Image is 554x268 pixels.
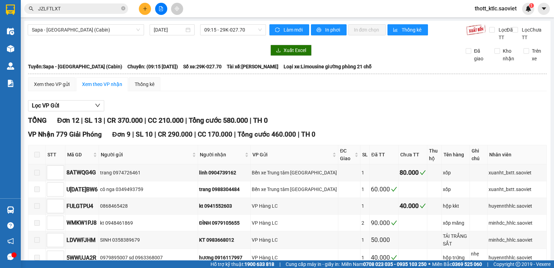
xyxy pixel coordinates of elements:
[311,24,347,35] button: printerIn phơi
[183,63,222,70] span: Số xe: 29K-027.70
[371,235,397,245] div: 50.000
[100,185,197,193] div: cô nga 0349493759
[442,145,470,164] th: Tên hàng
[7,238,14,244] span: notification
[363,261,427,267] strong: 0708 023 035 - 0935 103 250
[101,151,191,158] span: Người gửi
[29,6,34,11] span: search
[251,231,338,249] td: VP Hàng LC
[489,169,545,176] div: xuanht_bxtt.saoviet
[361,169,368,176] div: 1
[252,185,337,193] div: Bến xe Trung tâm [GEOGRAPHIC_DATA]
[530,3,533,8] span: 1
[155,3,167,15] button: file-add
[7,62,14,70] img: warehouse-icon
[175,6,179,11] span: aim
[428,263,430,266] span: ⚪️
[284,46,306,54] span: Xuất Excel
[325,26,341,34] span: In phơi
[399,145,427,164] th: Chưa TT
[32,101,59,110] span: Lọc VP Gửi
[238,130,296,138] span: Tổng cước 460.000
[538,3,550,15] button: caret-down
[253,116,268,124] span: TH 0
[251,181,338,198] td: Bến xe Trung tâm Lào Cai
[489,236,545,244] div: minhdc_hhlc.saoviet
[100,254,197,261] div: 0979895007 sd 0963368007
[135,80,154,88] div: Thống kê
[252,151,331,158] span: VP Gửi
[341,260,427,268] span: Miền Nam
[65,164,99,181] td: 8ATWQG4G
[316,27,322,33] span: printer
[171,3,183,15] button: aim
[200,151,243,158] span: Người nhận
[443,254,468,261] div: hộp trứng
[270,45,312,56] button: downloadXuất Excel
[227,63,278,70] span: Tài xế: [PERSON_NAME]
[361,185,368,193] div: 1
[28,130,102,138] span: VP Nhận 779 Giải Phóng
[7,28,14,35] img: warehouse-icon
[489,185,545,193] div: xuanht_bxtt.saoviet
[100,202,197,210] div: 0868465428
[489,219,545,227] div: minhdc_hhlc.saoviet
[250,116,251,124] span: |
[148,116,184,124] span: CC 210.000
[194,130,196,138] span: |
[81,116,83,124] span: |
[420,170,426,176] span: check
[348,24,386,35] button: In đơn chọn
[34,80,70,88] div: Xem theo VP gửi
[251,215,338,231] td: VP Hàng LC
[466,24,486,35] img: 9k=
[84,116,102,124] span: SL 13
[496,26,514,41] span: Lọc Đã TT
[284,26,304,34] span: Làm mới
[65,215,99,231] td: WMKW1PJ8
[112,130,131,138] span: Đơn 9
[252,202,337,210] div: VP Hàng LC
[370,145,399,164] th: Đã TT
[211,260,274,268] span: Hỗ trợ kỹ thuật:
[452,261,482,267] strong: 0369 525 060
[159,6,163,11] span: file-add
[28,116,47,124] span: TỔNG
[500,47,518,62] span: Kho nhận
[65,181,99,198] td: U8CN7BW6
[66,253,98,262] div: 5WWUJA2R
[251,164,338,181] td: Bến xe Trung tâm Lào Cai
[361,254,368,261] div: 1
[57,116,79,124] span: Đơn 12
[189,116,248,124] span: Tổng cước 580.000
[38,5,120,12] input: Tìm tên, số ĐT hoặc mã đơn
[7,206,14,214] img: warehouse-icon
[66,218,98,227] div: WMKW1PJ8
[199,202,249,210] div: kt 0941552603
[66,168,98,177] div: 8ATWQG4G
[199,185,249,193] div: trang 0988304484
[400,168,426,178] div: 80.000
[204,25,261,35] span: 09:15 - 29K-027.70
[286,260,340,268] span: Cung cấp máy in - giấy in:
[361,202,368,210] div: 1
[469,4,522,13] span: thott_ktlc.saoviet
[443,232,468,248] div: TẢI TRẮNG SẮT
[443,185,468,193] div: xốp
[104,116,105,124] span: |
[489,254,545,261] div: huyennthhlc.saoviet
[400,201,426,211] div: 40.000
[371,218,397,228] div: 90.000
[371,184,397,194] div: 60.000
[132,130,134,138] span: |
[121,6,125,12] span: close-circle
[158,130,193,138] span: CR 290.000
[198,130,232,138] span: CC 170.000
[279,260,280,268] span: |
[393,27,399,33] span: bar-chart
[139,3,151,15] button: plus
[489,202,545,210] div: huyennthhlc.saoviet
[136,130,153,138] span: SL 10
[7,80,14,87] img: solution-icon
[7,222,14,229] span: question-circle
